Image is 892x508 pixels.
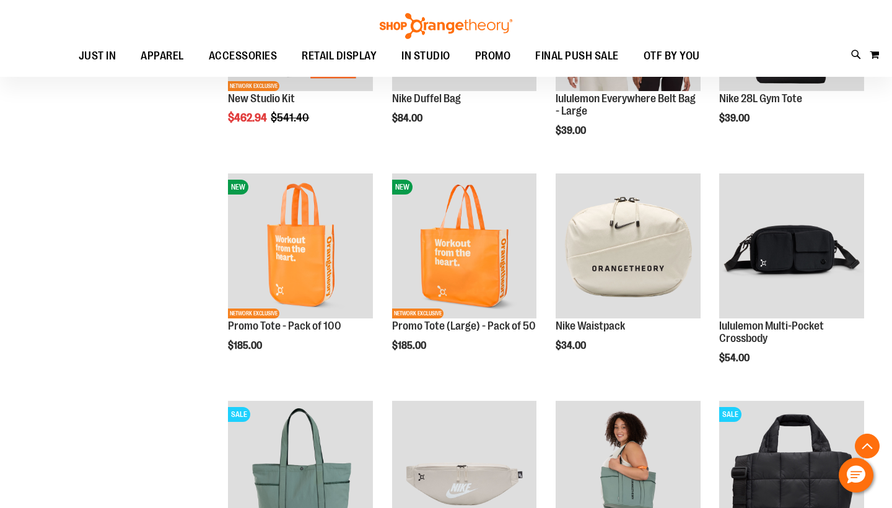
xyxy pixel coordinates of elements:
span: $541.40 [271,112,311,124]
span: JUST IN [79,42,116,70]
a: FINAL PUSH SALE [523,42,631,71]
span: $185.00 [392,340,428,351]
span: SALE [228,407,250,422]
span: $462.94 [228,112,269,124]
img: Promo Tote - Pack of 100 [228,173,373,318]
a: Promo Tote (Large) - Pack of 50NEWNETWORK EXCLUSIVE [392,173,537,320]
a: lululemon Multi-Pocket Crossbody [719,173,864,320]
a: ACCESSORIES [196,42,290,70]
span: $84.00 [392,113,424,124]
span: $39.00 [556,125,588,136]
div: product [713,167,870,395]
img: lululemon Multi-Pocket Crossbody [719,173,864,318]
a: New Studio Kit [228,92,295,105]
a: lululemon Everywhere Belt Bag - Large [556,92,696,117]
span: NEW [392,180,413,195]
span: PROMO [475,42,511,70]
span: $185.00 [228,340,264,351]
a: APPAREL [128,42,196,71]
span: $54.00 [719,353,751,364]
span: RETAIL DISPLAY [302,42,377,70]
a: PROMO [463,42,523,71]
img: Nike Waistpack [556,173,701,318]
div: product [549,167,707,383]
a: lululemon Multi-Pocket Crossbody [719,320,824,344]
span: $34.00 [556,340,588,351]
span: FINAL PUSH SALE [535,42,619,70]
a: Promo Tote - Pack of 100 [228,320,341,332]
a: Nike 28L Gym Tote [719,92,802,105]
a: Promo Tote - Pack of 100NEWNETWORK EXCLUSIVE [228,173,373,320]
span: ACCESSORIES [209,42,278,70]
img: Shop Orangetheory [378,13,514,39]
a: IN STUDIO [389,42,463,71]
span: OTF BY YOU [644,42,700,70]
span: $39.00 [719,113,751,124]
a: RETAIL DISPLAY [289,42,389,71]
span: NETWORK EXCLUSIVE [392,309,444,318]
a: Nike Waistpack [556,173,701,320]
a: Nike Duffel Bag [392,92,461,105]
span: IN STUDIO [401,42,450,70]
div: product [386,167,543,383]
span: NEW [228,180,248,195]
a: Nike Waistpack [556,320,625,332]
a: OTF BY YOU [631,42,712,71]
img: Promo Tote (Large) - Pack of 50 [392,173,537,318]
a: JUST IN [66,42,129,71]
span: SALE [719,407,741,422]
span: APPAREL [141,42,184,70]
span: NETWORK EXCLUSIVE [228,309,279,318]
div: product [222,167,379,383]
button: Back To Top [855,434,880,458]
button: Hello, have a question? Let’s chat. [839,458,873,493]
a: Promo Tote (Large) - Pack of 50 [392,320,536,332]
span: NETWORK EXCLUSIVE [228,81,279,91]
